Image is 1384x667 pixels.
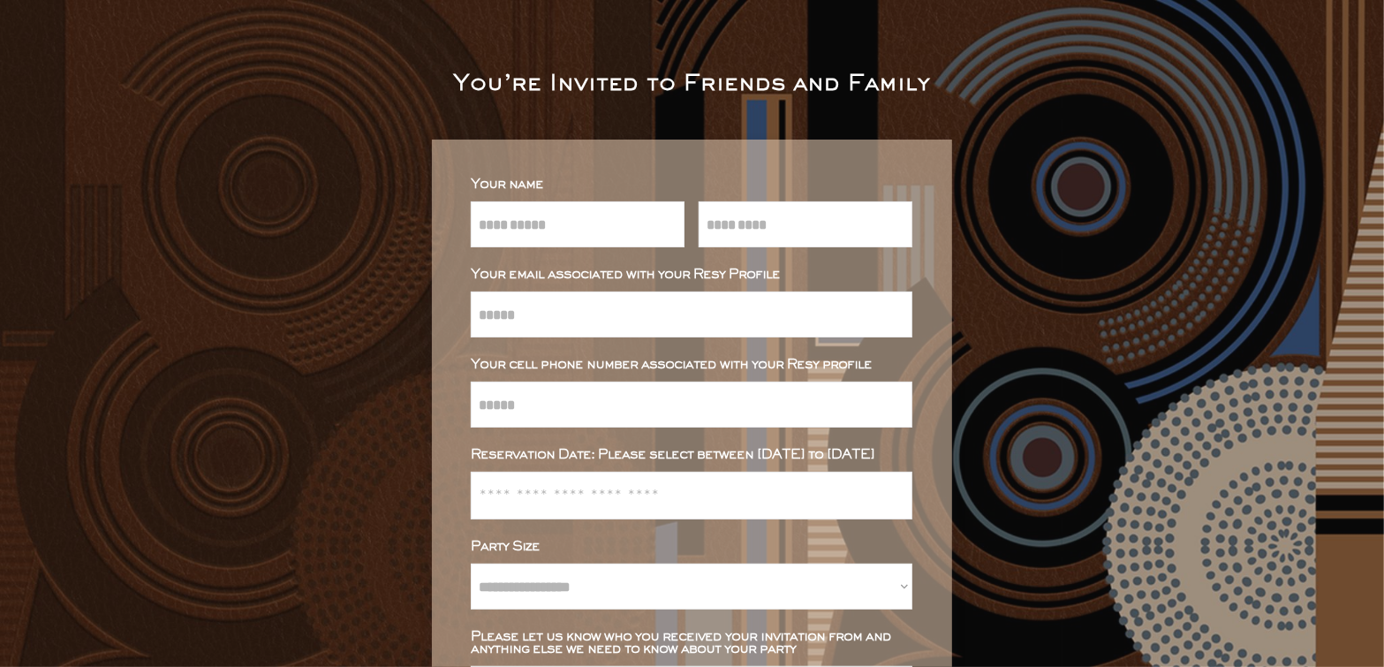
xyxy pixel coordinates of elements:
[471,178,912,191] div: Your name
[454,74,931,95] div: You’re Invited to Friends and Family
[471,631,912,656] div: Please let us know who you received your invitation from and anything else we need to know about ...
[471,359,912,371] div: Your cell phone number associated with your Resy profile
[471,269,912,281] div: Your email associated with your Resy Profile
[471,541,912,553] div: Party Size
[471,449,912,461] div: Reservation Date: Please select between [DATE] to [DATE]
